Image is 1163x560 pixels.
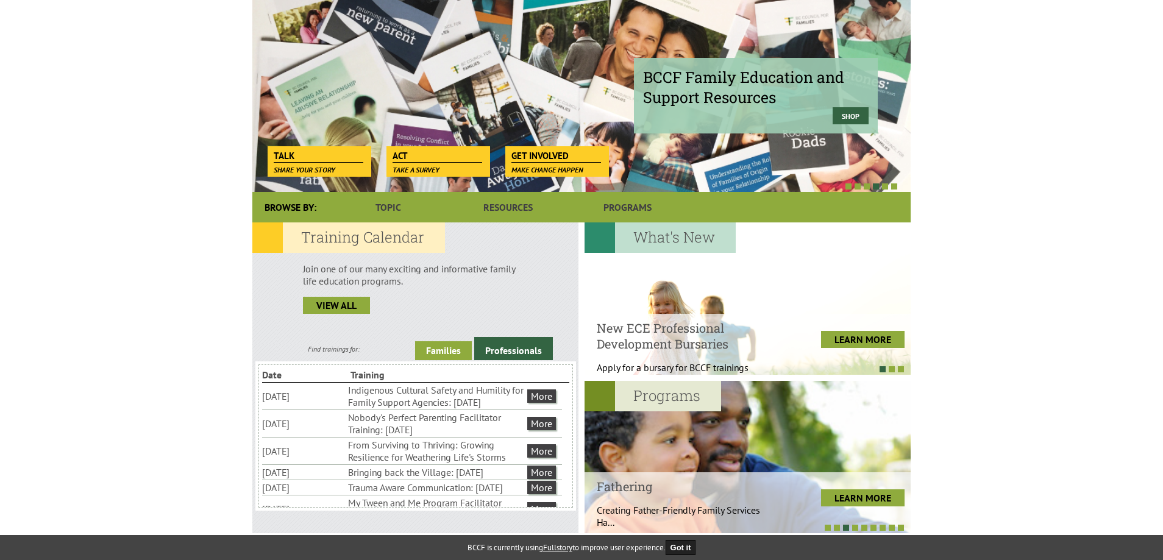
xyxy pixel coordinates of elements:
span: Share your story [274,165,335,174]
h4: Fathering [597,478,779,494]
a: Act Take a survey [386,146,488,163]
div: Browse By: [252,192,329,222]
p: Apply for a bursary for BCCF trainings West... [597,361,779,386]
a: More [527,502,556,516]
li: Indigenous Cultural Safety and Humility for Family Support Agencies: [DATE] [348,383,525,409]
li: Training [350,367,436,382]
li: Bringing back the Village: [DATE] [348,465,525,480]
a: Talk Share your story [268,146,369,163]
li: [DATE] [262,389,346,403]
h2: Programs [585,381,721,411]
a: LEARN MORE [821,331,905,348]
button: Got it [666,540,696,555]
li: My Tween and Me Program Facilitator Training: [DATE] [348,495,525,522]
h2: What's New [585,222,736,253]
li: [DATE] [262,480,346,495]
li: Nobody's Perfect Parenting Facilitator Training: [DATE] [348,410,525,437]
a: More [527,444,556,458]
h4: New ECE Professional Development Bursaries [597,320,779,352]
li: [DATE] [262,444,346,458]
a: view all [303,297,370,314]
a: More [527,481,556,494]
span: Get Involved [511,149,601,163]
p: Creating Father-Friendly Family Services Ha... [597,504,779,528]
a: LEARN MORE [821,489,905,506]
li: [DATE] [262,465,346,480]
li: [DATE] [262,502,346,516]
a: Fullstory [543,542,572,553]
a: Professionals [474,337,553,360]
span: Act [393,149,482,163]
li: [DATE] [262,416,346,431]
span: Take a survey [393,165,439,174]
span: BCCF Family Education and Support Resources [643,67,869,107]
a: Resources [448,192,567,222]
a: More [527,466,556,479]
div: Find trainings for: [252,344,415,353]
h2: Training Calendar [252,222,445,253]
a: Families [415,341,472,360]
li: Date [262,367,348,382]
span: Talk [274,149,363,163]
li: From Surviving to Thriving: Growing Resilience for Weathering Life's Storms [348,438,525,464]
a: More [527,417,556,430]
a: Programs [568,192,688,222]
p: Join one of our many exciting and informative family life education programs. [303,263,528,287]
a: Shop [833,107,869,124]
a: Get Involved Make change happen [505,146,607,163]
span: Make change happen [511,165,583,174]
a: More [527,389,556,403]
li: Trauma Aware Communication: [DATE] [348,480,525,495]
a: Topic [329,192,448,222]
